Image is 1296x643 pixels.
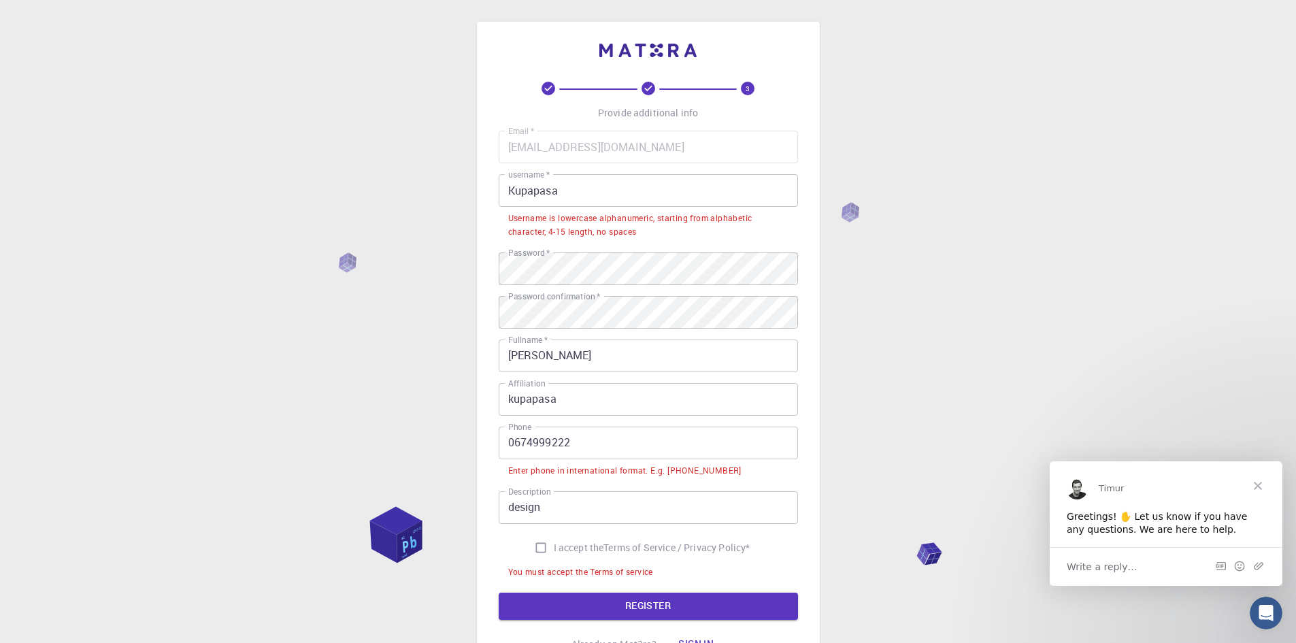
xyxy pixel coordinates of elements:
[1250,597,1282,629] iframe: Intercom live chat
[508,464,742,478] div: Enter phone in international format. E.g. [PHONE_NUMBER]
[554,541,604,555] span: I accept the
[508,169,550,180] label: username
[508,247,550,259] label: Password
[508,565,653,579] div: You must accept the Terms of service
[499,593,798,620] button: REGISTER
[508,486,551,497] label: Description
[508,378,545,389] label: Affiliation
[746,84,750,93] text: 3
[508,291,600,302] label: Password confirmation
[508,212,788,239] div: Username is lowercase alphanumeric, starting from alphabetic character, 4-15 length, no spaces
[1050,461,1282,586] iframe: Intercom live chat message
[508,421,531,433] label: Phone
[603,541,750,555] a: Terms of Service / Privacy Policy*
[508,334,548,346] label: Fullname
[603,541,750,555] p: Terms of Service / Privacy Policy *
[508,125,534,137] label: Email
[598,106,698,120] p: Provide additional info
